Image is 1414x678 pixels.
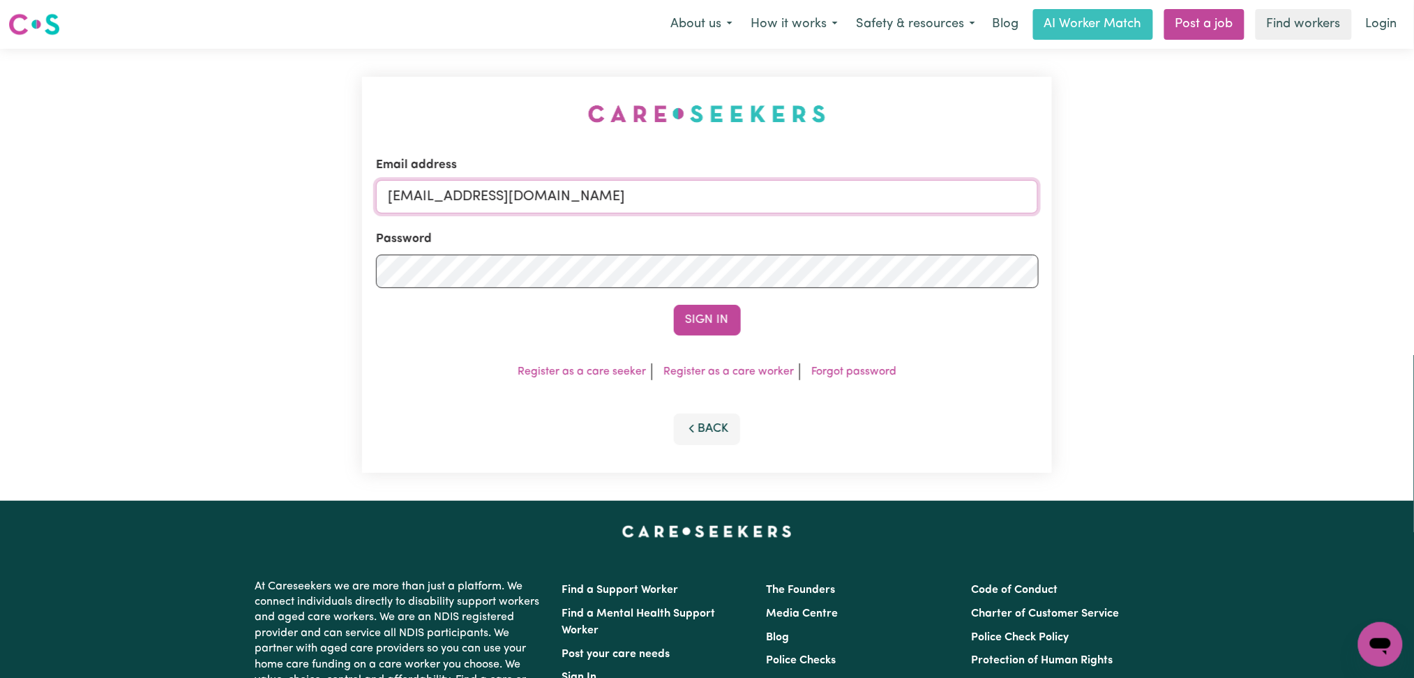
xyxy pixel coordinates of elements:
a: Police Check Policy [971,632,1069,643]
a: Blog [767,632,790,643]
button: How it works [742,10,847,39]
a: Protection of Human Rights [971,655,1113,666]
a: The Founders [767,585,836,596]
a: Blog [984,9,1028,40]
button: Sign In [674,305,741,336]
a: Code of Conduct [971,585,1058,596]
button: Back [674,414,741,444]
a: AI Worker Match [1033,9,1153,40]
a: Post your care needs [562,649,670,660]
label: Password [376,230,432,248]
label: Email address [376,156,457,174]
a: Register as a care seeker [518,366,646,377]
a: Find a Mental Health Support Worker [562,608,716,636]
img: Careseekers logo [8,12,60,37]
button: Safety & resources [847,10,984,39]
a: Login [1357,9,1406,40]
a: Careseekers logo [8,8,60,40]
a: Police Checks [767,655,836,666]
a: Forgot password [811,366,896,377]
a: Post a job [1164,9,1244,40]
a: Media Centre [767,608,838,619]
button: About us [661,10,742,39]
a: Charter of Customer Service [971,608,1119,619]
iframe: Button to launch messaging window [1358,622,1403,667]
input: Email address [376,180,1039,213]
a: Careseekers home page [622,526,792,537]
a: Find workers [1256,9,1352,40]
a: Register as a care worker [663,366,794,377]
a: Find a Support Worker [562,585,679,596]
